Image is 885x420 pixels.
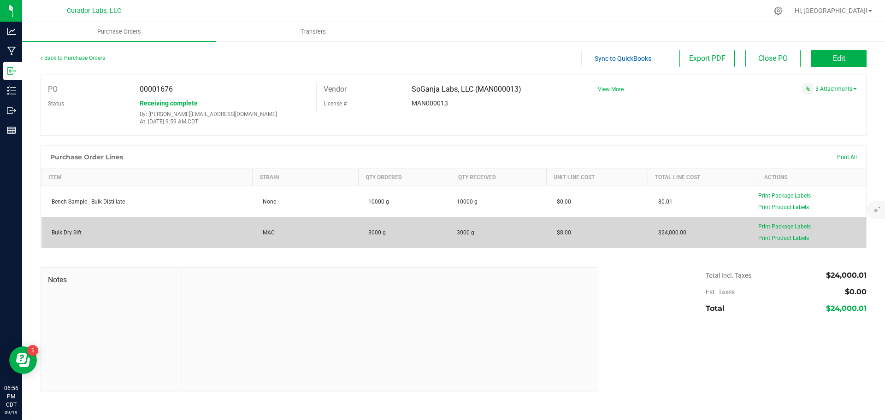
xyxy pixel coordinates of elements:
[552,229,571,236] span: $8.00
[758,235,809,241] span: Print Product Labels
[837,154,857,160] span: Print All
[706,272,751,279] span: Total Incl. Taxes
[833,54,845,63] span: Edit
[324,82,347,96] label: Vendor
[140,85,173,93] span: 00001676
[216,22,410,41] a: Transfers
[41,169,253,186] th: Item
[47,228,247,237] div: Bulk Dry Sift
[451,169,547,186] th: Qty Received
[648,169,757,186] th: Total Line Cost
[706,304,725,313] span: Total
[811,50,867,67] button: Edit
[758,54,788,63] span: Close PO
[140,118,309,125] p: At: [DATE] 9:59 AM CDT
[85,28,153,36] span: Purchase Orders
[457,198,478,206] span: 10000 g
[654,229,686,236] span: $24,000.00
[598,86,624,93] a: View More
[258,229,275,236] span: MAC
[47,198,247,206] div: Bench Sample - Bulk Distillate
[4,384,18,409] p: 06:56 PM CDT
[140,99,198,107] span: Receiving complete
[815,86,857,92] a: 3 Attachments
[595,55,651,62] span: Sync to QuickBooks
[22,22,216,41] a: Purchase Orders
[7,27,16,36] inline-svg: Analytics
[7,86,16,95] inline-svg: Inventory
[826,271,867,280] span: $24,000.01
[324,97,347,111] label: License #
[758,204,809,210] span: Print Product Labels
[679,50,735,67] button: Export PDF
[48,274,175,286] span: Notes
[773,6,784,15] div: Manage settings
[7,66,16,76] inline-svg: Inbound
[845,287,867,296] span: $0.00
[48,97,64,111] label: Status
[27,345,38,356] iframe: Resource center unread badge
[50,153,123,161] h1: Purchase Order Lines
[4,409,18,416] p: 09/19
[745,50,801,67] button: Close PO
[457,228,474,237] span: 3000 g
[826,304,867,313] span: $24,000.01
[41,55,105,61] a: Back to Purchase Orders
[581,50,664,67] button: Sync to QuickBooks
[253,169,358,186] th: Strain
[140,111,309,117] p: By: [PERSON_NAME][EMAIL_ADDRESS][DOMAIN_NAME]
[288,28,338,36] span: Transfers
[67,7,121,15] span: Curador Labs, LLC
[795,7,867,14] span: Hi, [GEOGRAPHIC_DATA]!
[547,169,648,186] th: Unit Line Cost
[364,198,389,205] span: 10000 g
[412,99,448,107] span: MAN000013
[9,346,37,374] iframe: Resource center
[758,223,811,230] span: Print Package Labels
[412,85,521,93] span: SoGanja Labs, LLC (MAN000013)
[258,198,276,205] span: None
[552,198,571,205] span: $0.00
[802,82,814,95] span: Attach a document
[7,126,16,135] inline-svg: Reports
[706,288,735,296] span: Est. Taxes
[364,229,386,236] span: 3000 g
[358,169,451,186] th: Qty Ordered
[689,54,726,63] span: Export PDF
[7,106,16,115] inline-svg: Outbound
[758,192,811,199] span: Print Package Labels
[48,82,58,96] label: PO
[7,47,16,56] inline-svg: Manufacturing
[654,198,673,205] span: $0.01
[757,169,866,186] th: Actions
